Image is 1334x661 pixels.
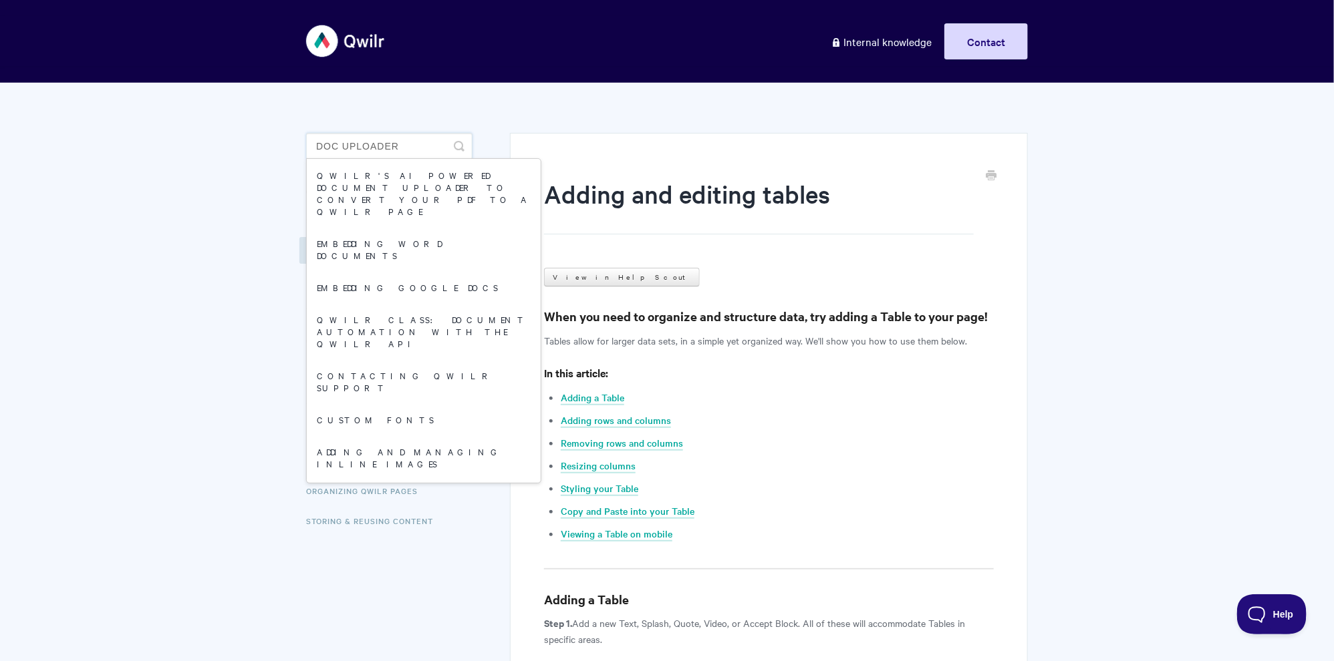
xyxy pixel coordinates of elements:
[306,477,428,504] a: Organizing Qwilr Pages
[561,504,694,519] a: Copy and Paste into your Table
[561,391,624,405] a: Adding a Table
[307,303,541,359] a: Qwilr Class: Document Automation with the Qwilr API
[544,307,994,326] h3: When you need to organize and structure data, try adding a Table to your page!
[544,590,994,609] h3: Adding a Table
[307,159,541,227] a: Qwilr's AI Powered Document Uploader to Convert your PDF to a Qwilr Page
[561,436,683,451] a: Removing rows and columns
[544,268,700,286] a: View in Help Scout
[307,479,541,523] a: Importing quote line items in bulk
[821,23,942,59] a: Internal knowledge
[544,365,608,380] strong: In this article:
[544,177,974,234] h1: Adding and editing tables
[944,23,1028,59] a: Contact
[307,227,541,271] a: Embedding Word Documents
[544,333,994,349] p: Tables allow for larger data sets, in a simple yet organized way. We'll show you how to use them ...
[306,507,443,534] a: Storing & Reusing Content
[561,459,636,473] a: Resizing columns
[307,435,541,479] a: Adding and managing inline images
[561,481,638,496] a: Styling your Table
[986,169,996,184] a: Print this Article
[561,527,672,541] a: Viewing a Table on mobile
[544,615,994,647] p: Add a new Text, Splash, Quote, Video, or Accept Block. All of these will accommodate Tables in sp...
[307,359,541,403] a: Contacting Qwilr Support
[306,16,386,66] img: Qwilr Help Center
[299,237,460,264] a: Designing Your Qwilr Pages
[561,413,671,428] a: Adding rows and columns
[306,133,473,160] input: Search
[1237,594,1307,634] iframe: Toggle Customer Support
[307,403,541,435] a: Custom fonts
[544,616,572,630] strong: Step 1.
[307,271,541,303] a: Embedding Google Docs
